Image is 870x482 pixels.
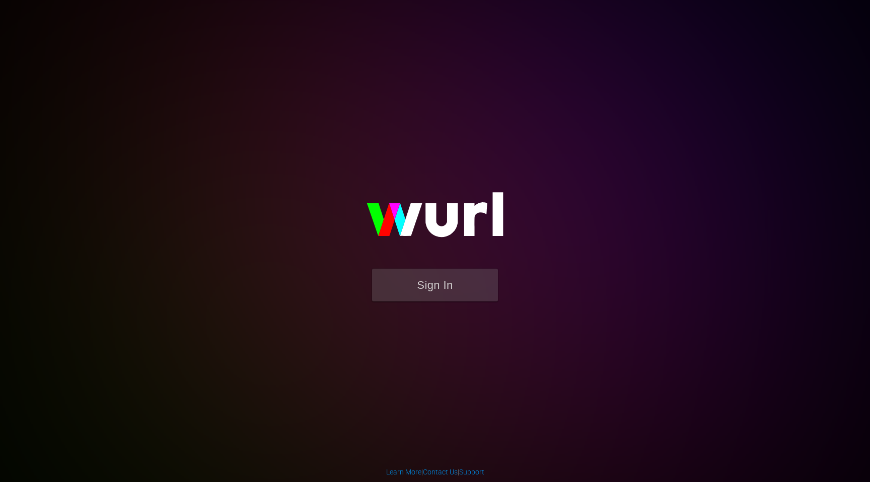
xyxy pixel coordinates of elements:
a: Learn More [386,468,421,476]
div: | | [386,467,484,477]
button: Sign In [372,269,498,301]
img: wurl-logo-on-black-223613ac3d8ba8fe6dc639794a292ebdb59501304c7dfd60c99c58986ef67473.svg [334,171,536,268]
a: Support [459,468,484,476]
a: Contact Us [423,468,458,476]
